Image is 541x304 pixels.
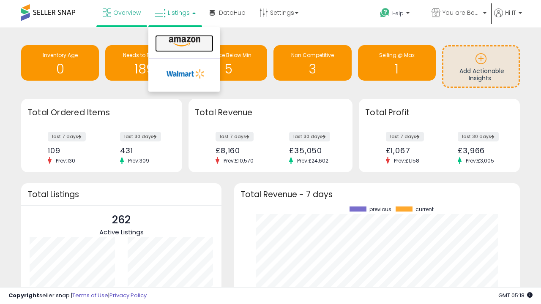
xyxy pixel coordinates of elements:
h3: Total Ordered Items [27,107,176,119]
label: last 30 days [120,132,161,141]
a: Non Competitive 3 [273,45,351,81]
h1: 0 [25,62,95,76]
h3: Total Listings [27,191,215,198]
span: Prev: £1,158 [390,157,424,164]
label: last 7 days [48,132,86,141]
span: Add Actionable Insights [459,67,504,83]
span: Needs to Reprice [123,52,166,59]
a: BB Price Below Min 5 [189,45,267,81]
span: Prev: £10,570 [219,157,258,164]
div: seller snap | | [8,292,147,300]
h3: Total Revenue - 7 days [240,191,514,198]
span: Hi IT [505,8,516,17]
span: Help [392,10,404,17]
h1: 3 [278,62,347,76]
span: previous [369,206,391,212]
span: Inventory Age [43,52,78,59]
i: Get Help [380,8,390,18]
span: Active Listings [99,228,144,236]
div: £8,160 [216,146,264,155]
a: Needs to Reprice 189 [105,45,183,81]
span: Prev: £24,602 [293,157,333,164]
a: Selling @ Max 1 [358,45,436,81]
span: Non Competitive [291,52,334,59]
span: Prev: 130 [52,157,79,164]
p: 262 [99,212,144,228]
span: 2025-09-10 05:18 GMT [498,291,533,299]
span: BB Price Below Min [205,52,251,59]
label: last 7 days [386,132,424,141]
h1: 5 [194,62,263,76]
span: DataHub [219,8,246,17]
span: You are Beautiful ([GEOGRAPHIC_DATA]) [443,8,481,17]
div: 109 [48,146,95,155]
label: last 7 days [216,132,254,141]
label: last 30 days [458,132,499,141]
span: Overview [113,8,141,17]
a: Add Actionable Insights [443,46,519,87]
a: Terms of Use [72,291,108,299]
a: Inventory Age 0 [21,45,99,81]
span: current [415,206,434,212]
a: Hi IT [494,8,522,27]
div: £3,966 [458,146,505,155]
div: £1,067 [386,146,433,155]
strong: Copyright [8,291,39,299]
span: Prev: £3,005 [462,157,498,164]
span: Prev: 309 [124,157,153,164]
a: Help [373,1,424,27]
h3: Total Revenue [195,107,346,119]
h3: Total Profit [365,107,514,119]
div: 431 [120,146,167,155]
span: Selling @ Max [379,52,415,59]
span: Listings [168,8,190,17]
h1: 189 [109,62,179,76]
h1: 1 [362,62,432,76]
a: Privacy Policy [109,291,147,299]
label: last 30 days [289,132,330,141]
div: £35,050 [289,146,338,155]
